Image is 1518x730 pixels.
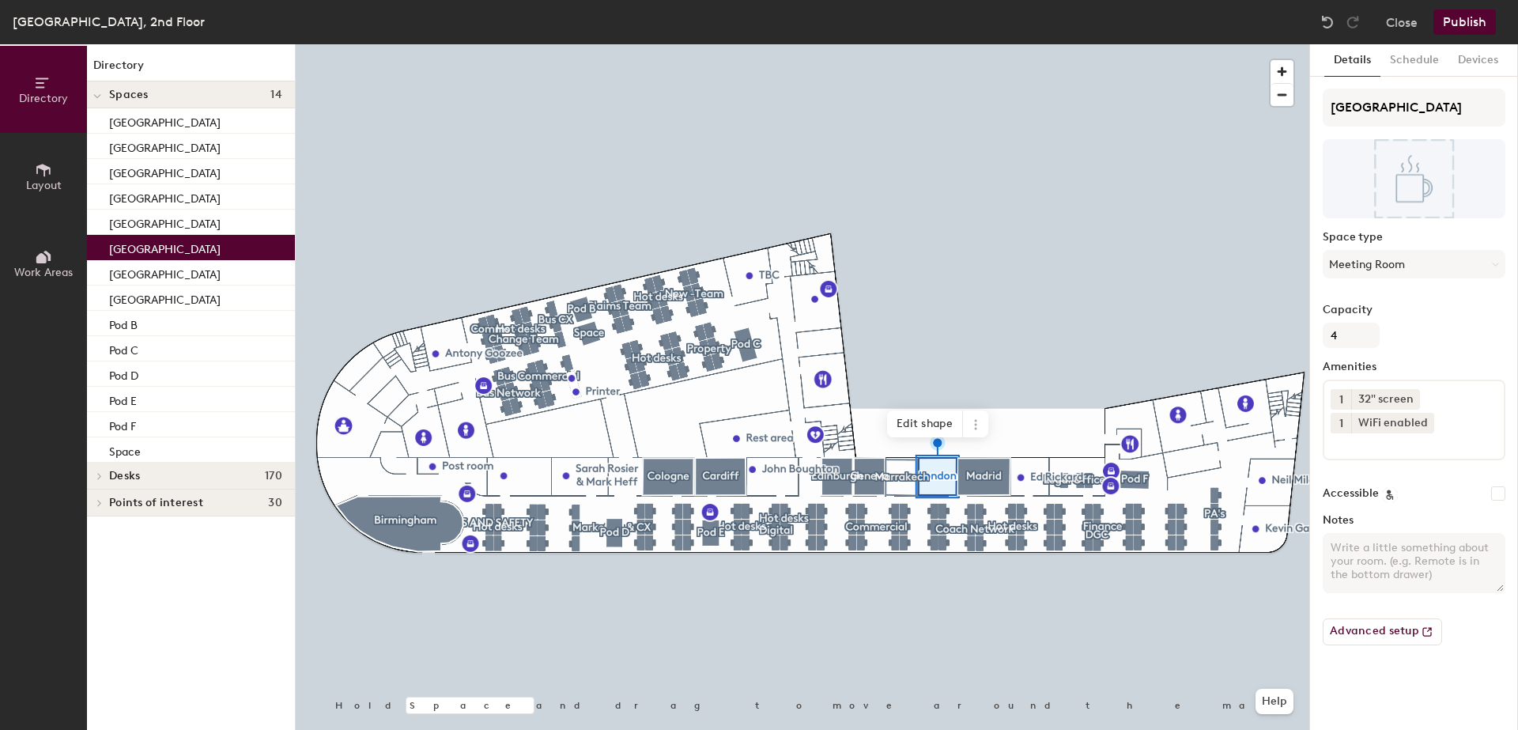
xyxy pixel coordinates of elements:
img: The space named London [1323,139,1505,218]
button: Close [1386,9,1418,35]
button: 1 [1331,389,1351,410]
div: 32" screen [1351,389,1420,410]
button: Publish [1433,9,1496,35]
span: Spaces [109,89,149,101]
p: [GEOGRAPHIC_DATA] [109,238,221,256]
p: [GEOGRAPHIC_DATA] [109,137,221,155]
label: Accessible [1323,487,1379,500]
p: [GEOGRAPHIC_DATA] [109,213,221,231]
img: Redo [1345,14,1361,30]
img: Undo [1320,14,1335,30]
span: Work Areas [14,266,73,279]
span: 1 [1339,415,1343,432]
label: Space type [1323,231,1505,244]
p: Pod E [109,390,137,408]
span: 14 [270,89,282,101]
p: Pod D [109,365,138,383]
p: [GEOGRAPHIC_DATA] [109,187,221,206]
button: Details [1324,44,1380,77]
span: Directory [19,92,68,105]
button: Meeting Room [1323,250,1505,278]
span: Desks [109,470,140,482]
label: Notes [1323,514,1505,527]
p: [GEOGRAPHIC_DATA] [109,263,221,282]
button: 1 [1331,413,1351,433]
span: 170 [265,470,282,482]
p: [GEOGRAPHIC_DATA] [109,162,221,180]
div: [GEOGRAPHIC_DATA], 2nd Floor [13,12,205,32]
label: Capacity [1323,304,1505,316]
button: Advanced setup [1323,618,1442,645]
p: Pod B [109,314,138,332]
div: WiFi enabled [1351,413,1434,433]
button: Help [1256,689,1293,714]
p: Space [109,441,141,459]
span: Points of interest [109,497,203,509]
button: Schedule [1380,44,1448,77]
span: 1 [1339,391,1343,408]
p: Pod C [109,339,138,357]
label: Amenities [1323,361,1505,373]
p: [GEOGRAPHIC_DATA] [109,112,221,130]
span: Edit shape [887,410,963,437]
h1: Directory [87,57,295,81]
p: [GEOGRAPHIC_DATA] [109,289,221,307]
p: Pod F [109,415,136,433]
span: Layout [26,179,62,192]
button: Devices [1448,44,1508,77]
span: 30 [268,497,282,509]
